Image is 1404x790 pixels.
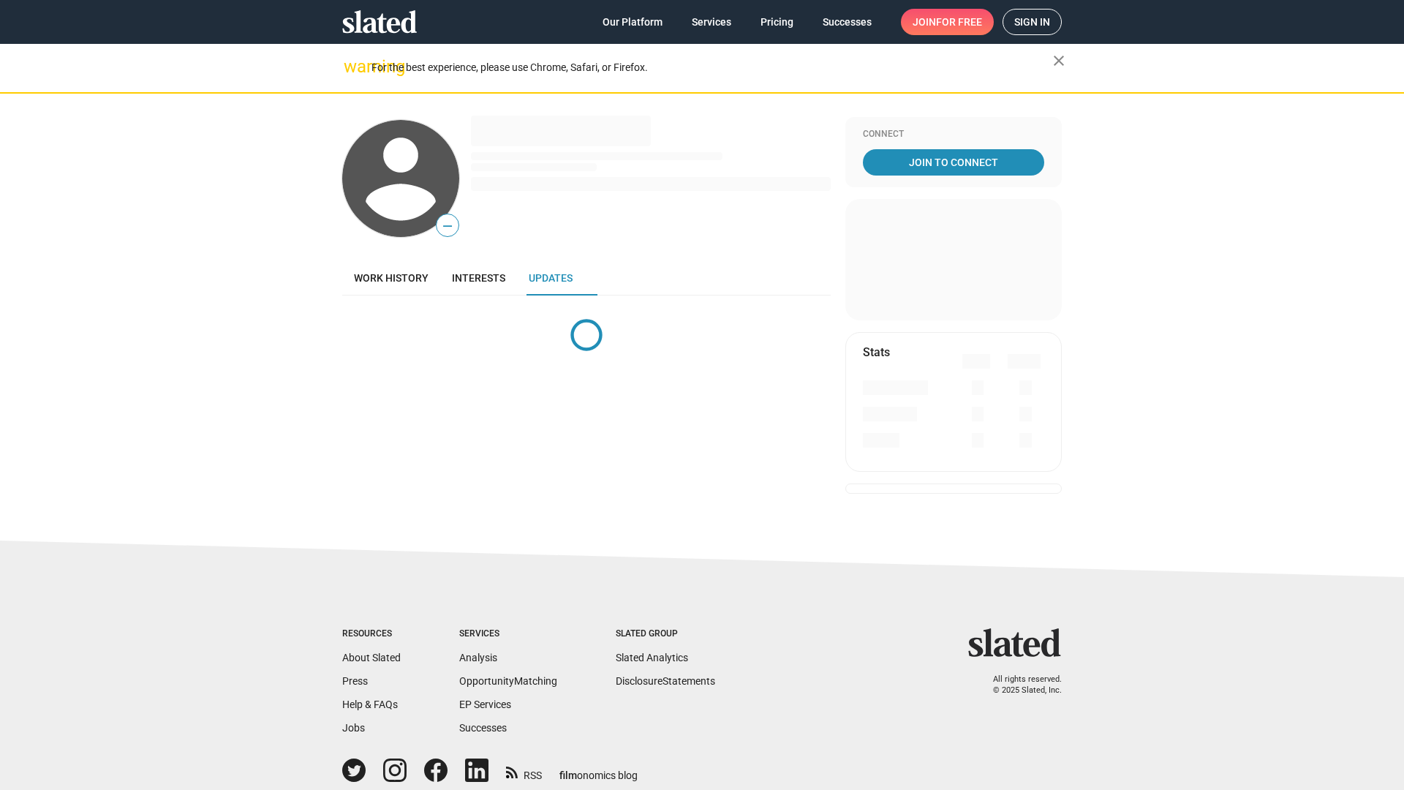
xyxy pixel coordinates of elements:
a: EP Services [459,699,511,710]
span: Successes [823,9,872,35]
a: Pricing [749,9,805,35]
p: All rights reserved. © 2025 Slated, Inc. [978,674,1062,696]
span: — [437,217,458,236]
span: film [559,770,577,781]
a: Help & FAQs [342,699,398,710]
div: Resources [342,628,401,640]
span: Interests [452,272,505,284]
a: DisclosureStatements [616,675,715,687]
div: Services [459,628,557,640]
div: For the best experience, please use Chrome, Safari, or Firefox. [371,58,1053,78]
a: Successes [459,722,507,734]
a: Joinfor free [901,9,994,35]
span: Pricing [760,9,793,35]
div: Slated Group [616,628,715,640]
mat-card-title: Stats [863,345,890,360]
a: Our Platform [591,9,674,35]
a: Services [680,9,743,35]
span: Updates [529,272,573,284]
div: Connect [863,129,1044,140]
mat-icon: close [1050,52,1068,69]
a: Analysis [459,652,497,663]
a: Press [342,675,368,687]
a: filmonomics blog [559,757,638,783]
span: Work history [354,272,429,284]
a: Updates [517,260,584,296]
span: Sign in [1014,10,1050,34]
span: Services [692,9,731,35]
mat-icon: warning [344,58,361,75]
span: Our Platform [603,9,663,35]
a: Interests [440,260,517,296]
a: Work history [342,260,440,296]
span: Join [913,9,982,35]
a: RSS [506,760,542,783]
a: Slated Analytics [616,652,688,663]
a: Successes [811,9,883,35]
a: OpportunityMatching [459,675,557,687]
a: Jobs [342,722,365,734]
a: Join To Connect [863,149,1044,176]
span: Join To Connect [866,149,1041,176]
a: Sign in [1003,9,1062,35]
span: for free [936,9,982,35]
a: About Slated [342,652,401,663]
